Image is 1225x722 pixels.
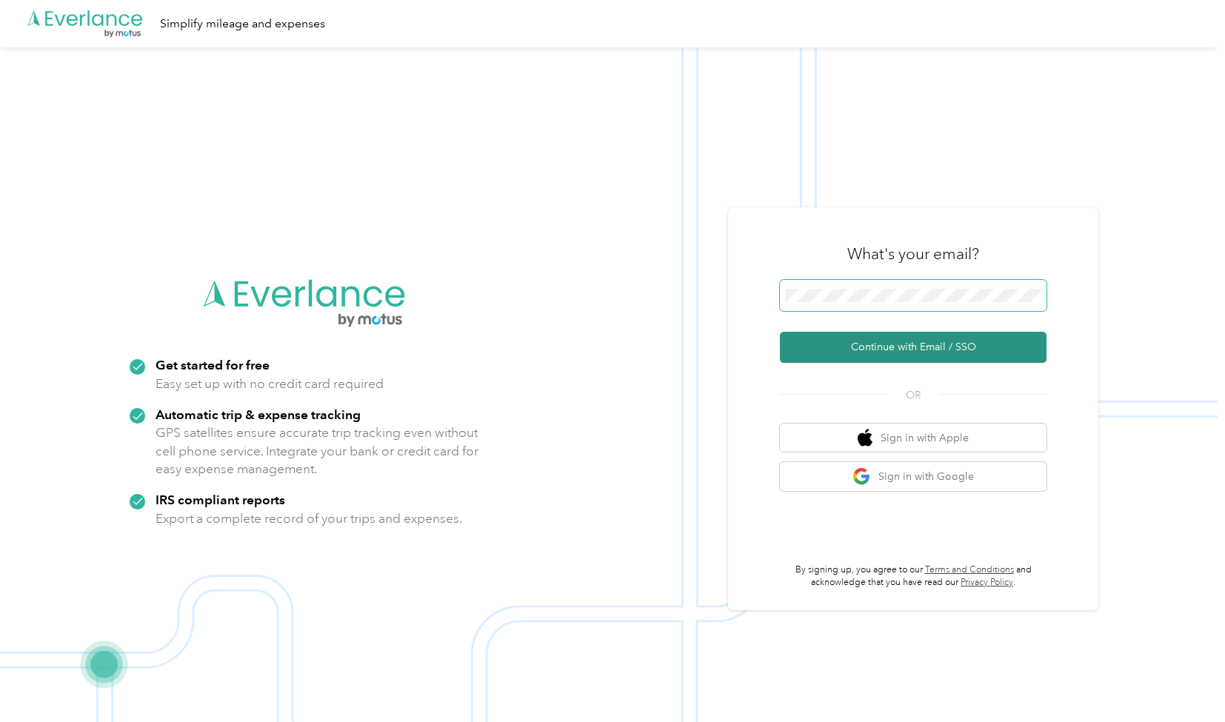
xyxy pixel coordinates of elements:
[156,357,270,372] strong: Get started for free
[156,424,479,478] p: GPS satellites ensure accurate trip tracking even without cell phone service. Integrate your bank...
[156,509,462,528] p: Export a complete record of your trips and expenses.
[925,564,1014,575] a: Terms and Conditions
[156,492,285,507] strong: IRS compliant reports
[858,429,872,447] img: apple logo
[887,387,939,403] span: OR
[852,467,871,486] img: google logo
[780,564,1047,589] p: By signing up, you agree to our and acknowledge that you have read our .
[847,244,979,264] h3: What's your email?
[156,407,361,422] strong: Automatic trip & expense tracking
[961,577,1013,588] a: Privacy Policy
[160,15,325,33] div: Simplify mileage and expenses
[156,375,384,393] p: Easy set up with no credit card required
[780,424,1047,452] button: apple logoSign in with Apple
[780,462,1047,491] button: google logoSign in with Google
[780,332,1047,363] button: Continue with Email / SSO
